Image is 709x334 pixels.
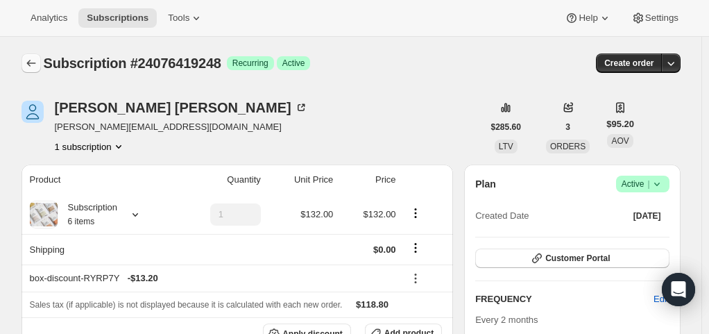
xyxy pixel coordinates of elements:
[337,165,400,195] th: Price
[44,56,221,71] span: Subscription #24076419248
[404,206,427,221] button: Product actions
[30,272,396,285] div: box-discount-RYRP7Y
[633,210,661,222] span: [DATE]
[475,315,538,325] span: Every 2 months
[265,165,338,195] th: Unit Price
[31,12,67,24] span: Analytics
[625,206,669,226] button: [DATE]
[611,136,629,146] span: AOV
[58,201,118,228] div: Subscription
[604,58,654,69] span: Create order
[623,8,687,28] button: Settings
[55,120,308,134] span: [PERSON_NAME][EMAIL_ADDRESS][DOMAIN_NAME]
[550,142,586,151] span: ORDERS
[556,8,620,28] button: Help
[356,299,388,310] span: $118.80
[30,203,58,226] img: product img
[557,117,579,137] button: 3
[30,300,343,310] span: Sales tax (if applicable) is not displayed because it is calculated with each new order.
[128,272,158,285] span: - $13.20
[491,122,521,133] span: $285.60
[22,234,175,265] th: Shipping
[87,12,148,24] span: Subscriptions
[596,53,662,73] button: Create order
[22,101,44,123] span: Susan Shisler
[22,53,41,73] button: Subscriptions
[475,249,669,268] button: Customer Portal
[55,140,126,153] button: Product actions
[475,292,654,306] h2: FREQUENCY
[662,273,695,306] div: Open Intercom Messenger
[55,101,308,115] div: [PERSON_NAME] [PERSON_NAME]
[645,288,677,310] button: Edit
[160,8,212,28] button: Tools
[300,209,333,219] span: $132.00
[622,177,664,191] span: Active
[373,244,396,255] span: $0.00
[22,8,76,28] button: Analytics
[364,209,396,219] span: $132.00
[647,178,649,190] span: |
[175,165,265,195] th: Quantity
[78,8,157,28] button: Subscriptions
[168,12,189,24] span: Tools
[68,217,95,226] small: 6 items
[404,240,427,256] button: Shipping actions
[483,117,529,137] button: $285.60
[606,117,634,131] span: $95.20
[475,209,529,223] span: Created Date
[654,292,669,306] span: Edit
[565,122,570,133] span: 3
[545,253,610,264] span: Customer Portal
[475,177,496,191] h2: Plan
[499,142,513,151] span: LTV
[22,165,175,195] th: Product
[645,12,678,24] span: Settings
[579,12,597,24] span: Help
[232,58,268,69] span: Recurring
[282,58,305,69] span: Active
